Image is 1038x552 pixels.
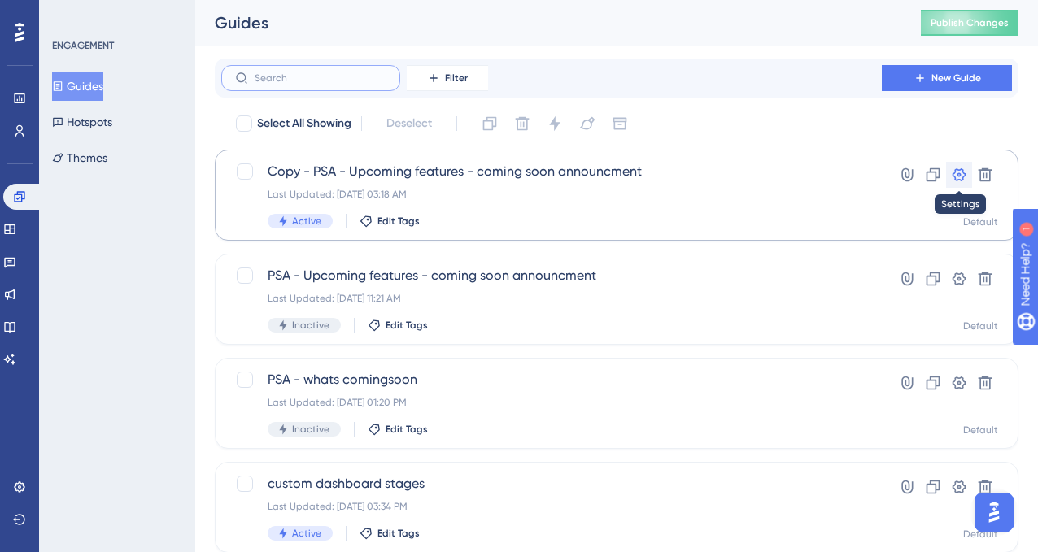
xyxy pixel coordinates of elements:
div: Guides [215,11,880,34]
img: Profile image for Simay [46,9,72,35]
span: Active [292,215,321,228]
button: New Guide [882,65,1012,91]
p: Active 6h ago [79,20,151,37]
button: go back [11,7,41,37]
div: I'm leaving this copy Guide and segment named UG TEST, for your convenience. You can delete them ... [26,306,254,465]
a: Flush your DNS [26,402,252,432]
div: Default [963,528,998,541]
iframe: UserGuiding AI Assistant Launcher [970,488,1018,537]
div: Default [963,424,998,437]
div: As this Guide is inactive, I cannot see it but I created a copy of it and segmented only my own u... [26,101,254,180]
span: custom dashboard stages [268,474,835,493]
span: PSA - Upcoming features - coming soon announcment [268,266,835,285]
button: Edit Tags [360,527,420,540]
div: 1 [113,8,118,21]
h1: Simay [79,8,118,20]
button: Filter [407,65,488,91]
textarea: Message… [14,446,312,473]
div: Close [286,7,315,36]
div: Last Updated: [DATE] 03:34 PM [268,500,835,513]
span: Select All Showing [257,114,351,133]
span: Need Help? [38,4,102,24]
button: Send a message… [279,473,305,499]
span: Edit Tags [386,423,428,436]
input: Search [255,72,386,84]
div: Last Updated: [DATE] 03:18 AM [268,188,835,201]
div: Last Updated: [DATE] 01:20 PM [268,396,835,409]
button: Upload attachment [77,480,90,493]
button: Gif picker [51,480,64,493]
button: Edit Tags [368,319,428,332]
div: Last Updated: [DATE] 11:21 AM [268,292,835,305]
button: Edit Tags [368,423,428,436]
span: Edit Tags [377,527,420,540]
span: Copy - PSA - Upcoming features - coming soon announcment [268,162,835,181]
div: Hi [PERSON_NAME], [26,77,254,93]
div: Default [963,215,998,228]
span: Active [292,527,321,540]
button: Edit Tags [360,215,420,228]
div: ENGAGEMENT [52,39,114,52]
button: Emoji picker [25,480,38,493]
span: Inactive [292,423,329,436]
span: Filter [445,72,468,85]
span: Edit Tags [386,319,428,332]
button: Guides [52,72,103,101]
button: Deselect [372,109,447,138]
div: Default [963,319,998,333]
span: Deselect [386,114,432,133]
button: Home [255,7,286,37]
button: Themes [52,143,107,172]
span: Edit Tags [377,215,420,228]
span: Publish Changes [931,16,1009,29]
div: Simay says… [13,67,312,511]
span: PSA - whats comingsoon [268,370,835,389]
button: Publish Changes [921,10,1018,36]
span: Inactive [292,319,329,332]
button: Hotspots [52,107,112,137]
div: Hi [PERSON_NAME],As this Guide is inactive, I cannot see it but I created a copy of it and segmen... [13,67,267,476]
span: New Guide [931,72,981,85]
